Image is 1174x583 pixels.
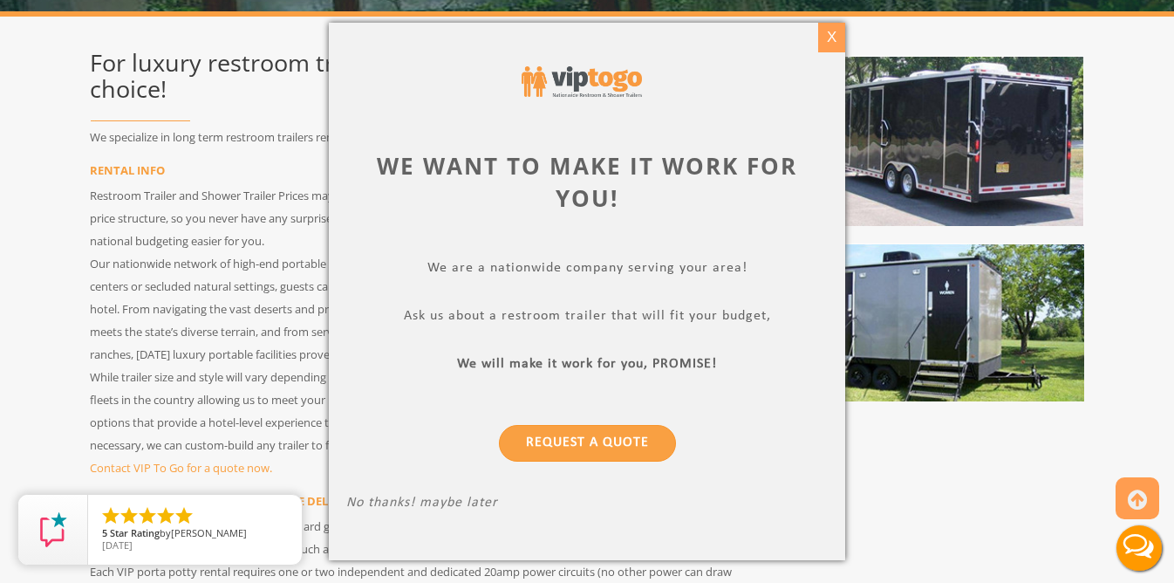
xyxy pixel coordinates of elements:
[499,425,676,462] a: Request a Quote
[155,505,176,526] li: 
[346,150,828,215] div: We want to make it work for you!
[346,260,828,280] p: We are a nationwide company serving your area!
[100,505,121,526] li: 
[346,308,828,328] p: Ask us about a restroom trailer that will fit your budget,
[174,505,195,526] li: 
[36,512,71,547] img: Review Rating
[522,66,642,97] img: viptogo logo
[137,505,158,526] li: 
[102,526,107,539] span: 5
[1104,513,1174,583] button: Live Chat
[818,23,845,52] div: X
[457,357,717,371] b: We will make it work for you, PROMISE!
[119,505,140,526] li: 
[102,538,133,552] span: [DATE]
[171,526,247,539] span: [PERSON_NAME]
[110,526,160,539] span: Star Rating
[346,495,828,515] p: No thanks! maybe later
[102,528,288,540] span: by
